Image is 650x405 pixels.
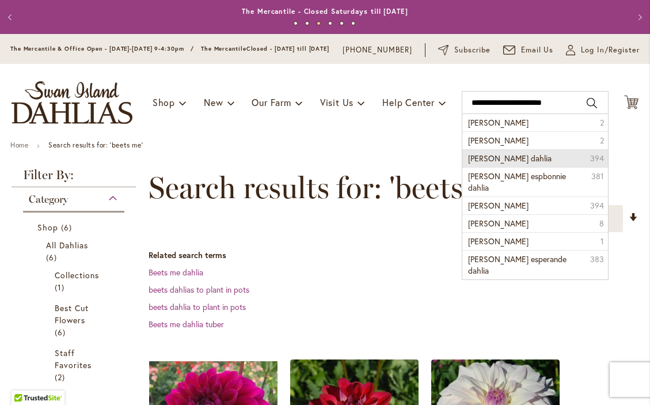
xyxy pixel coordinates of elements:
a: Beets me dahlia [149,267,203,278]
span: Staff Favorites [55,347,92,370]
button: 5 of 6 [340,21,344,25]
button: 3 of 6 [317,21,321,25]
a: Shop [37,221,113,233]
a: store logo [12,81,132,124]
strong: Search results for: 'beets me' [48,141,143,149]
span: [PERSON_NAME] [468,218,529,229]
span: Email Us [521,44,554,56]
span: [PERSON_NAME] dahlia [468,153,552,164]
span: [PERSON_NAME] [468,135,529,146]
span: 1 [55,281,67,293]
span: 8 [599,218,604,229]
span: The Mercantile & Office Open - [DATE]-[DATE] 9-4:30pm / The Mercantile [10,45,246,52]
span: Shop [153,96,175,108]
span: Search results for: 'beets me' [149,171,515,205]
iframe: Launch Accessibility Center [9,364,41,396]
span: Help Center [382,96,435,108]
span: [PERSON_NAME] [468,200,529,211]
span: Subscribe [454,44,491,56]
a: Staff Favorites [55,347,96,383]
button: Next [627,6,650,29]
span: 1 [600,236,604,247]
a: [PHONE_NUMBER] [343,44,412,56]
a: Email Us [503,44,554,56]
span: 6 [61,221,75,233]
span: [PERSON_NAME] [468,236,529,247]
span: Best Cut Flowers [55,302,89,325]
button: 6 of 6 [351,21,355,25]
button: 2 of 6 [305,21,309,25]
span: 381 [591,171,604,182]
button: 1 of 6 [294,21,298,25]
a: beets dahlias to plant in pots [149,284,249,295]
span: Category [29,193,68,206]
span: All Dahlias [46,240,89,251]
span: Visit Us [320,96,353,108]
span: 394 [590,153,604,164]
dt: Related search terms [149,249,638,261]
a: Best Cut Flowers [55,302,96,338]
span: [PERSON_NAME] espbonnie dahlia [468,171,566,193]
span: 2 [600,117,604,128]
span: 394 [590,200,604,211]
a: Home [10,141,28,149]
strong: Filter By: [12,169,136,187]
span: 6 [55,326,69,338]
span: Closed - [DATE] till [DATE] [246,45,329,52]
a: Beets me dahlia tuber [149,319,224,330]
span: [PERSON_NAME] esperande dahlia [468,253,567,276]
a: beets dahlia to plant in pots [149,301,246,312]
span: 6 [46,251,60,263]
span: Collections [55,270,100,281]
span: [PERSON_NAME] [468,117,529,128]
a: The Mercantile - Closed Saturdays till [DATE] [242,7,408,16]
button: Search [587,94,597,112]
a: All Dahlias [46,239,104,263]
span: 383 [590,253,604,265]
span: Log In/Register [581,44,640,56]
a: Collections [55,269,96,293]
a: Log In/Register [566,44,640,56]
span: Our Farm [252,96,291,108]
span: Shop [37,222,58,233]
button: 4 of 6 [328,21,332,25]
a: Subscribe [438,44,491,56]
span: 2 [55,371,68,383]
span: New [204,96,223,108]
span: 2 [600,135,604,146]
